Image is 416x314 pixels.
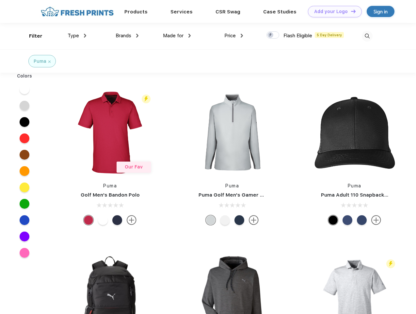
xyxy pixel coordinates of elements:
[84,34,86,38] img: dropdown.png
[362,31,373,42] img: desktop_search.svg
[125,164,143,169] span: Our Fav
[127,215,136,225] img: more.svg
[206,215,216,225] div: High Rise
[367,6,394,17] a: Sign in
[170,9,193,15] a: Services
[29,32,42,40] div: Filter
[386,259,395,268] img: flash_active_toggle.svg
[343,215,352,225] div: Peacoat Qut Shd
[84,215,93,225] div: Ski Patrol
[351,9,356,13] img: DT
[234,215,244,225] div: Navy Blazer
[103,183,117,188] a: Puma
[283,33,312,39] span: Flash Eligible
[81,192,140,198] a: Golf Men's Bandon Polo
[315,32,344,38] span: 5 Day Delivery
[136,34,138,38] img: dropdown.png
[357,215,367,225] div: Peacoat with Qut Shd
[124,9,148,15] a: Products
[48,61,51,63] img: filter_cancel.svg
[371,215,381,225] img: more.svg
[142,95,151,103] img: flash_active_toggle.svg
[163,33,184,39] span: Made for
[116,33,131,39] span: Brands
[34,58,46,65] div: Puma
[188,34,191,38] img: dropdown.png
[68,33,79,39] span: Type
[328,215,338,225] div: Pma Blk Pma Blk
[249,215,259,225] img: more.svg
[199,192,302,198] a: Puma Golf Men's Gamer Golf Quarter-Zip
[374,8,388,15] div: Sign in
[189,89,276,176] img: func=resize&h=266
[225,183,239,188] a: Puma
[348,183,361,188] a: Puma
[220,215,230,225] div: Bright White
[67,89,153,176] img: func=resize&h=266
[311,89,398,176] img: func=resize&h=266
[241,34,243,38] img: dropdown.png
[98,215,108,225] div: Bright White
[112,215,122,225] div: Navy Blazer
[12,73,37,79] div: Colors
[216,9,240,15] a: CSR Swag
[224,33,236,39] span: Price
[314,9,348,14] div: Add your Logo
[39,6,116,17] img: fo%20logo%202.webp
